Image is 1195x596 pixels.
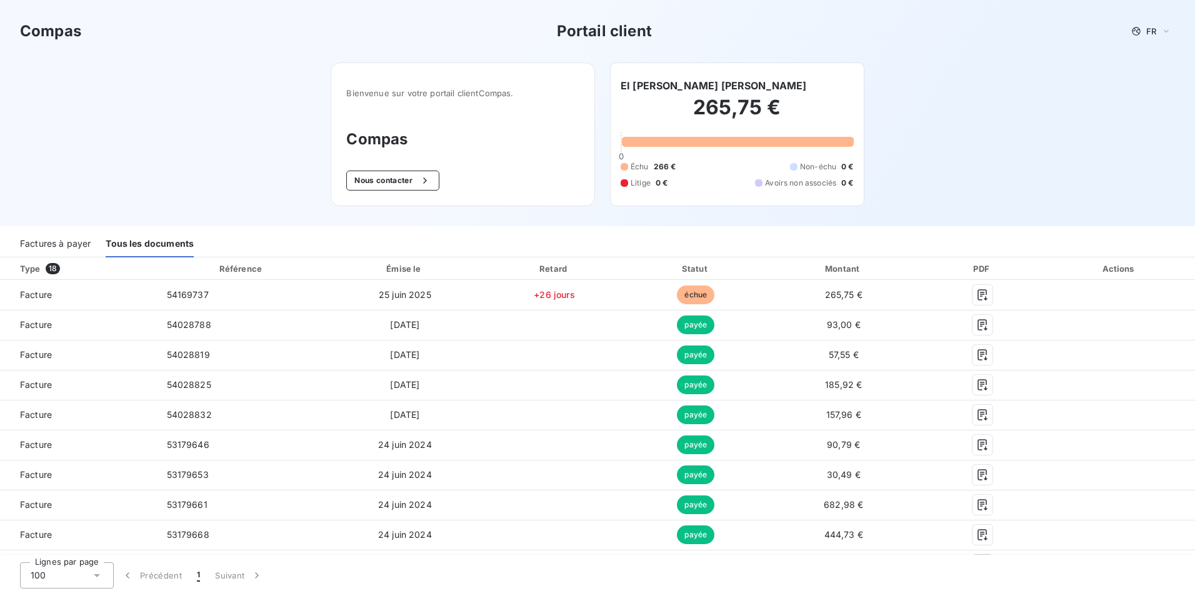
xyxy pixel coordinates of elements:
span: Facture [10,499,147,511]
span: 444,73 € [824,529,863,540]
span: 24 juin 2024 [378,499,432,510]
span: 185,92 € [825,379,862,390]
span: payée [677,465,714,484]
span: Échu [631,161,649,172]
span: payée [677,375,714,394]
span: 0 € [841,177,853,189]
span: payée [677,345,714,364]
span: [DATE] [390,319,419,330]
span: Facture [10,319,147,331]
span: 53179661 [167,499,207,510]
div: Montant [768,262,919,275]
div: Factures à payer [20,231,91,257]
span: 265,75 € [825,289,862,300]
h3: Compas [346,128,579,151]
span: 53179646 [167,439,209,450]
span: +26 jours [534,289,574,300]
h6: EI [PERSON_NAME] [PERSON_NAME] [621,78,807,93]
span: 24 juin 2024 [378,529,432,540]
span: 100 [31,569,46,582]
span: 1 [197,569,200,582]
span: Facture [10,379,147,391]
span: Facture [10,529,147,541]
span: 54028819 [167,349,210,360]
span: 93,00 € [827,319,861,330]
div: Actions [1046,262,1192,275]
span: Facture [10,469,147,481]
span: 25 juin 2025 [379,289,431,300]
span: 54169737 [167,289,209,300]
span: Facture [10,289,147,301]
button: Précédent [114,562,189,589]
span: payée [677,525,714,544]
span: payée [677,405,714,424]
span: 53179653 [167,469,209,480]
span: payée [677,435,714,454]
span: 54028832 [167,409,212,420]
span: [DATE] [390,379,419,390]
span: 54028825 [167,379,211,390]
span: Bienvenue sur votre portail client Compas . [346,88,579,98]
div: PDF [924,262,1041,275]
button: Nous contacter [346,171,439,191]
h3: Portail client [557,20,652,42]
span: 24 juin 2024 [378,439,432,450]
div: Émise le [329,262,480,275]
span: Facture [10,439,147,451]
span: 18 [46,263,60,274]
span: [DATE] [390,349,419,360]
span: 24 juin 2024 [378,469,432,480]
span: 682,98 € [824,499,863,510]
div: Retard [486,262,624,275]
span: 266 € [654,161,676,172]
h2: 265,75 € [621,95,854,132]
span: 53179668 [167,529,209,540]
span: 0 € [656,177,667,189]
span: 0 [619,151,624,161]
span: Avoirs non associés [765,177,836,189]
span: [DATE] [390,409,419,420]
div: Type [12,262,154,275]
span: payée [677,315,714,334]
span: 30,49 € [827,469,861,480]
span: Facture [10,349,147,361]
span: 54028788 [167,319,211,330]
span: payée [677,495,714,514]
div: Tous les documents [106,231,194,257]
span: 90,79 € [827,439,860,450]
span: Non-échu [800,161,836,172]
div: Référence [219,264,262,274]
span: échue [677,286,714,304]
span: Litige [631,177,651,189]
span: 0 € [841,161,853,172]
button: 1 [189,562,207,589]
span: 157,96 € [826,409,861,420]
div: Statut [629,262,764,275]
span: Facture [10,409,147,421]
button: Suivant [207,562,271,589]
span: FR [1146,26,1156,36]
span: 57,55 € [829,349,859,360]
h3: Compas [20,20,81,42]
